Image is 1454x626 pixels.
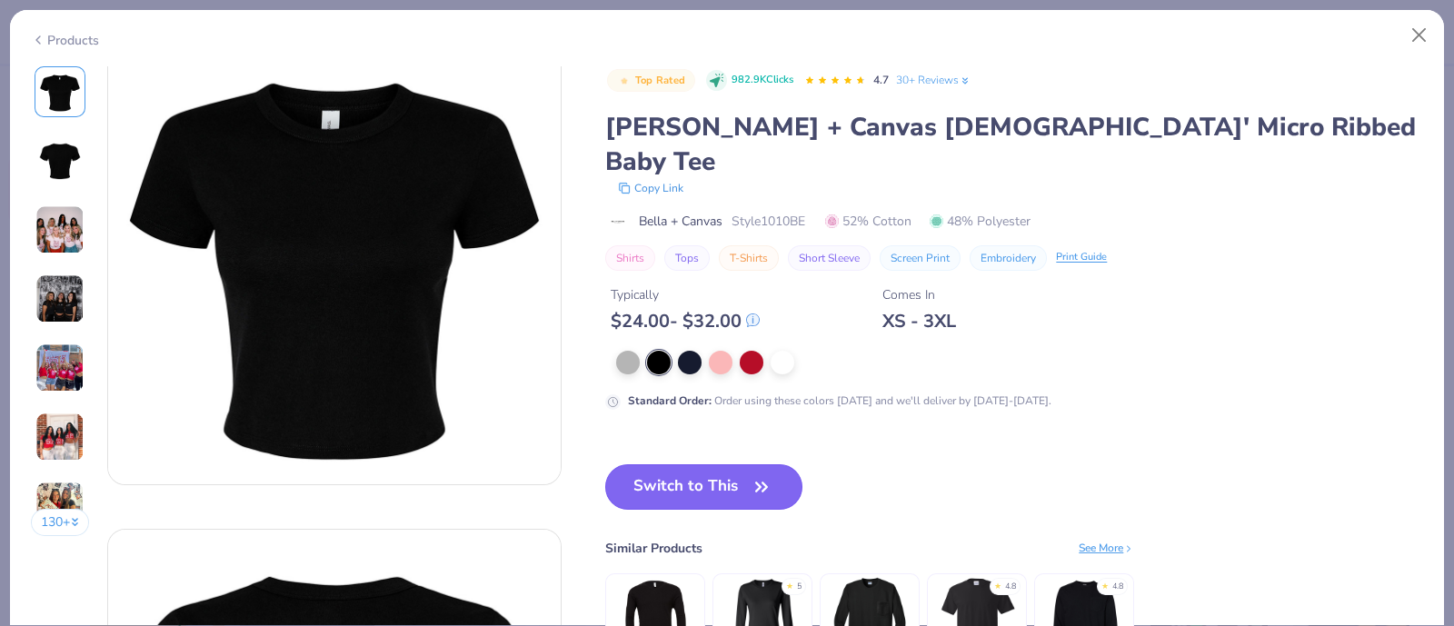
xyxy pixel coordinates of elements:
[930,212,1031,231] span: 48% Polyester
[605,539,702,558] div: Similar Products
[605,245,655,271] button: Shirts
[611,285,760,304] div: Typically
[788,245,871,271] button: Short Sleeve
[970,245,1047,271] button: Embroidery
[31,31,99,50] div: Products
[664,245,710,271] button: Tops
[639,212,722,231] span: Bella + Canvas
[1056,250,1107,265] div: Print Guide
[612,179,689,197] button: copy to clipboard
[605,110,1423,179] div: [PERSON_NAME] + Canvas [DEMOGRAPHIC_DATA]' Micro Ribbed Baby Tee
[35,343,85,392] img: User generated content
[108,32,561,484] img: Front
[719,245,779,271] button: T-Shirts
[35,482,85,531] img: User generated content
[38,70,82,114] img: Front
[635,75,686,85] span: Top Rated
[605,214,630,229] img: brand logo
[628,393,712,408] strong: Standard Order :
[873,73,889,87] span: 4.7
[1402,18,1437,53] button: Close
[617,74,632,88] img: Top Rated sort
[732,212,805,231] span: Style 1010BE
[825,212,911,231] span: 52% Cotton
[35,412,85,462] img: User generated content
[1079,540,1134,556] div: See More
[797,581,802,593] div: 5
[786,581,793,588] div: ★
[896,72,971,88] a: 30+ Reviews
[605,464,802,510] button: Switch to This
[1101,581,1109,588] div: ★
[882,310,956,333] div: XS - 3XL
[38,139,82,183] img: Back
[732,73,793,88] span: 982.9K Clicks
[994,581,1001,588] div: ★
[1112,581,1123,593] div: 4.8
[1005,581,1016,593] div: 4.8
[628,392,1051,409] div: Order using these colors [DATE] and we'll deliver by [DATE]-[DATE].
[35,205,85,254] img: User generated content
[882,285,956,304] div: Comes In
[31,509,90,536] button: 130+
[607,69,694,93] button: Badge Button
[35,274,85,323] img: User generated content
[611,310,760,333] div: $ 24.00 - $ 32.00
[880,245,961,271] button: Screen Print
[804,66,866,95] div: 4.7 Stars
